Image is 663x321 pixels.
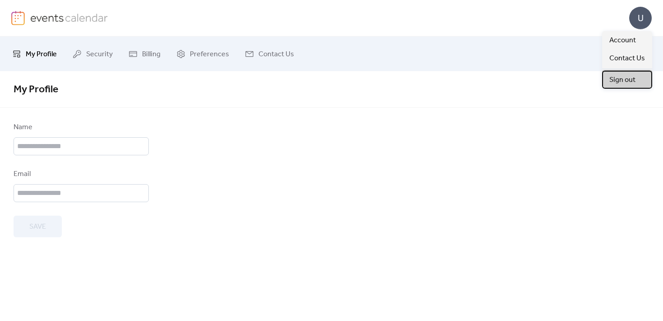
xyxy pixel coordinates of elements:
[14,80,58,99] span: My Profile
[170,40,236,68] a: Preferences
[122,40,167,68] a: Billing
[609,35,636,46] span: Account
[14,169,147,180] div: Email
[30,11,108,24] img: logo-type
[142,47,161,61] span: Billing
[602,49,652,67] a: Contact Us
[11,11,25,25] img: logo
[86,47,113,61] span: Security
[258,47,294,61] span: Contact Us
[14,122,147,133] div: Name
[5,40,64,68] a: My Profile
[629,7,652,29] div: U
[66,40,120,68] a: Security
[609,75,635,86] span: Sign out
[190,47,229,61] span: Preferences
[26,47,57,61] span: My Profile
[602,31,652,49] a: Account
[238,40,301,68] a: Contact Us
[609,53,645,64] span: Contact Us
